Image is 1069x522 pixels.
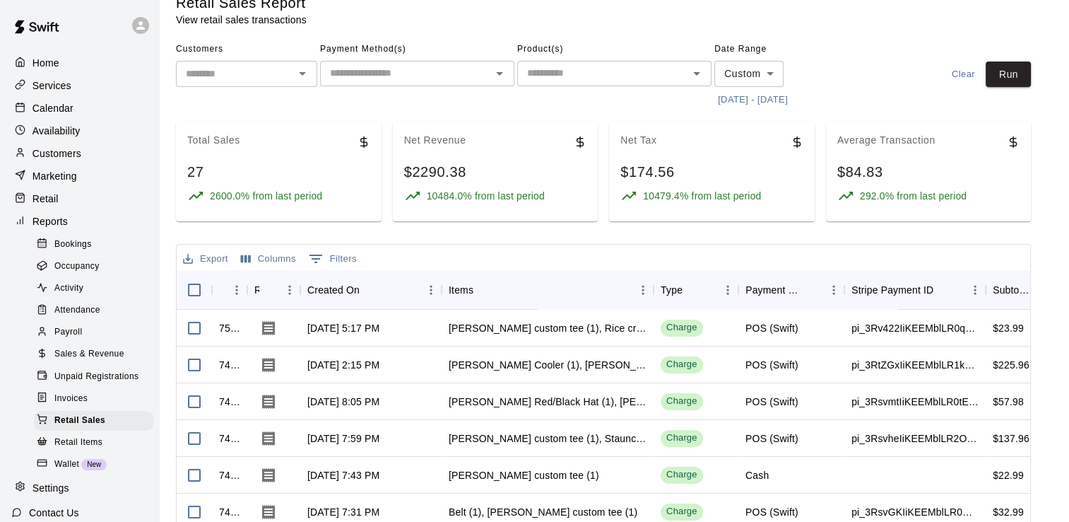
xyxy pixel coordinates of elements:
div: Charge [666,468,697,482]
div: Receipt [254,270,259,310]
p: Contact Us [29,506,79,520]
button: Menu [964,279,986,301]
div: Marucci custom tee (1), Rice crispy (1) [449,321,646,335]
p: Customers [33,146,81,161]
button: Menu [279,279,300,301]
div: POS (Swift) [745,431,798,446]
div: $23.99 [993,321,1024,335]
div: Created On [300,270,442,310]
div: Payment Option [738,270,844,310]
a: Settings [11,477,148,499]
button: Download Receipt [254,351,283,379]
div: Aug 5, 2025, 7:31 PM [307,505,379,519]
a: Calendar [11,98,148,119]
div: $22.99 [993,468,1024,482]
a: Customers [11,143,148,164]
div: Aug 5, 2025, 8:05 PM [307,395,379,409]
div: Aug 11, 2025, 5:17 PM [307,321,379,335]
div: Payroll [34,323,153,342]
div: $84.83 [837,163,1020,182]
button: Sort [803,280,823,300]
div: Retail Items [34,433,153,453]
div: Attendance [34,301,153,320]
div: Availability [11,120,148,141]
div: $32.99 [993,505,1024,519]
a: Unpaid Registrations [34,366,159,388]
p: Total Sales [187,133,240,148]
p: View retail sales transactions [176,13,307,27]
div: Aug 5, 2025, 7:59 PM [307,431,379,446]
div: pi_3RsvGKIiKEEMblLR0WM2uaA2 [851,505,979,519]
div: POS (Swift) [745,505,798,519]
p: Marketing [33,169,77,183]
div: Retail Sales [34,411,153,431]
a: Payroll [34,322,159,344]
span: Sales & Revenue [54,347,124,361]
div: Aug 7, 2025, 2:15 PM [307,358,379,372]
span: Activity [54,282,83,296]
div: Stripe Payment ID [851,270,933,310]
a: Services [11,75,148,96]
div: 740127 [219,505,240,519]
div: ID [212,270,247,310]
span: Retail Sales [54,414,105,428]
div: 27 [187,163,370,182]
button: Download Receipt [254,388,283,416]
div: Marucci Cooler (1), Marucci Glove Quiver (1), Marucci Dri Fit Dugout tee Youth TX Shape (1), Maru... [449,358,646,372]
div: Custom [714,61,784,87]
p: Reports [33,214,68,228]
div: Aug 5, 2025, 7:43 PM [307,468,379,482]
div: Charge [666,431,697,445]
div: 740204 [219,431,240,446]
button: Menu [632,279,654,301]
button: Run [986,62,1031,88]
p: Average Transaction [837,133,935,148]
div: pi_3RsvmtIiKEEMblLR0tEg65tr [851,395,979,409]
div: Reports [11,211,148,232]
a: Bookings [34,233,159,255]
a: Attendance [34,300,159,322]
div: Type [661,270,683,310]
p: 10479.4% from last period [643,189,761,203]
a: Retail Sales [34,410,159,431]
span: Invoices [54,392,88,406]
div: Charge [666,358,697,371]
div: Stripe Payment ID [844,270,986,310]
div: Activity [34,279,153,298]
span: Bookings [54,238,92,252]
div: 743287 [219,358,240,372]
button: Download Receipt [254,314,283,342]
p: Availability [33,124,81,138]
div: Created On [307,270,360,310]
div: Type [654,270,738,310]
div: pi_3RtZGxIiKEEMblLR1k7AJQf8 [851,358,979,372]
div: Receipt [247,270,300,310]
span: Customers [176,38,317,61]
button: Menu [226,279,247,301]
p: Calendar [33,101,73,115]
button: Sort [683,280,702,300]
p: Home [33,56,59,70]
div: Payment Option [745,270,803,310]
a: Marketing [11,166,148,187]
div: 750227 [219,321,240,335]
a: Retail [11,188,148,209]
div: Invoices [34,389,153,409]
a: Retail Items [34,431,159,453]
p: Net Revenue [404,133,466,148]
p: Retail [33,192,59,206]
span: New [81,460,107,468]
div: $174.56 [620,163,803,182]
div: Subtotal [993,270,1029,310]
div: Items [442,270,654,310]
span: Occupancy [54,260,100,274]
button: [DATE] - [DATE] [714,89,791,111]
span: Attendance [54,303,100,318]
div: 740216 [219,395,240,409]
span: Wallet [54,458,79,472]
button: Sort [259,280,279,300]
div: Items [449,270,473,310]
span: Retail Items [54,436,102,450]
